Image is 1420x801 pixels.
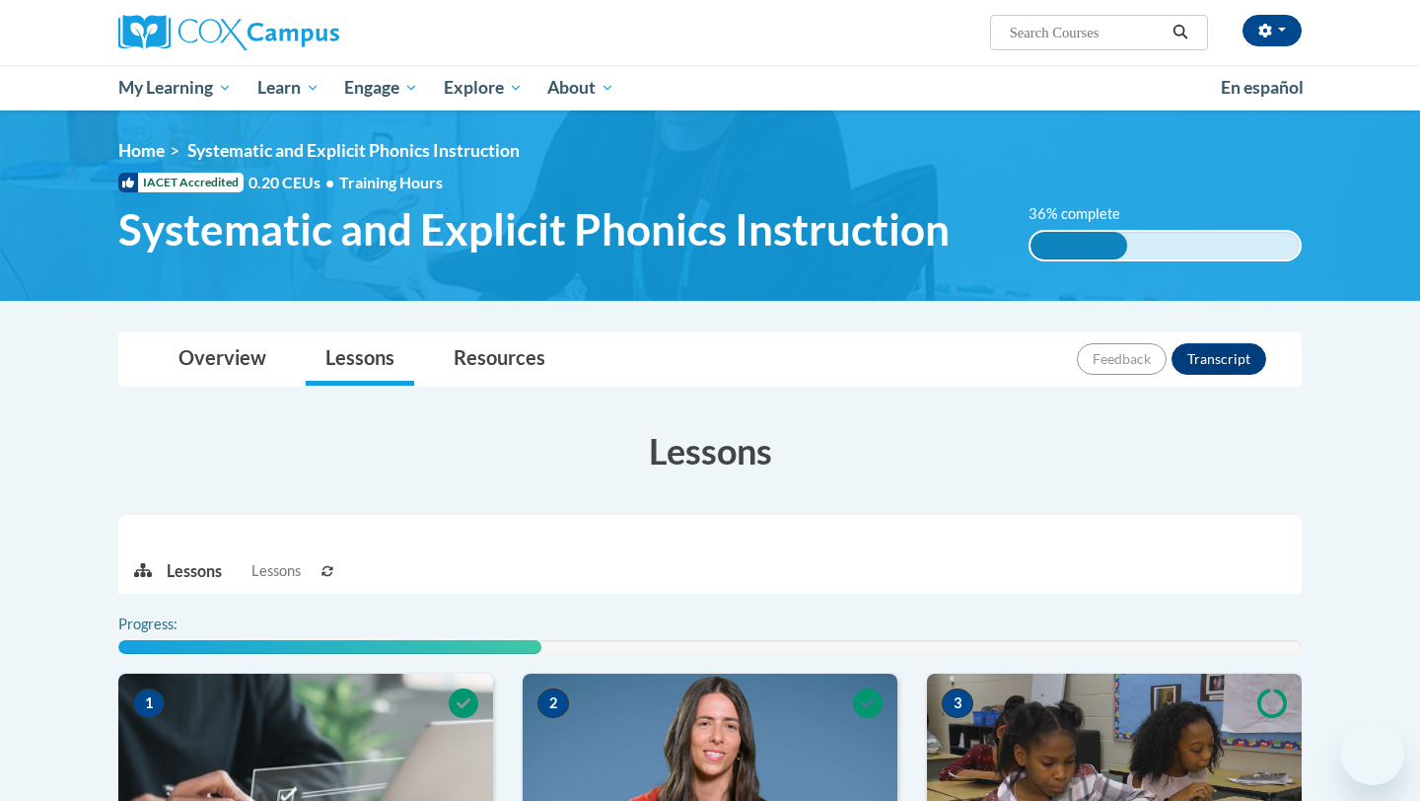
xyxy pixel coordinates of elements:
[118,426,1302,475] h3: Lessons
[306,333,414,386] a: Lessons
[248,172,339,193] span: 0.20 CEUs
[444,76,523,100] span: Explore
[118,614,232,635] label: Progress:
[167,560,222,582] p: Lessons
[1341,722,1404,785] iframe: Button to launch messaging window
[535,65,628,110] a: About
[106,65,245,110] a: My Learning
[118,140,165,161] a: Home
[537,689,569,718] span: 2
[1008,21,1166,44] input: Search Courses
[1208,67,1316,109] a: En español
[431,65,535,110] a: Explore
[118,15,493,50] a: Cox Campus
[257,76,319,100] span: Learn
[133,689,165,718] span: 1
[547,76,614,100] span: About
[245,65,332,110] a: Learn
[159,333,286,386] a: Overview
[187,140,520,161] span: Systematic and Explicit Phonics Instruction
[1242,15,1302,46] button: Account Settings
[1077,343,1167,375] button: Feedback
[251,560,301,582] span: Lessons
[339,173,443,191] span: Training Hours
[1166,21,1195,44] button: Search
[325,173,334,191] span: •
[89,65,1331,110] div: Main menu
[118,203,950,255] span: Systematic and Explicit Phonics Instruction
[118,15,339,50] img: Cox Campus
[344,76,418,100] span: Engage
[118,173,244,192] span: IACET Accredited
[434,333,565,386] a: Resources
[1029,203,1142,225] label: 36% complete
[1030,232,1127,259] div: 36% complete
[942,689,973,718] span: 3
[1171,343,1266,375] button: Transcript
[118,76,232,100] span: My Learning
[331,65,431,110] a: Engage
[1221,77,1304,98] span: En español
